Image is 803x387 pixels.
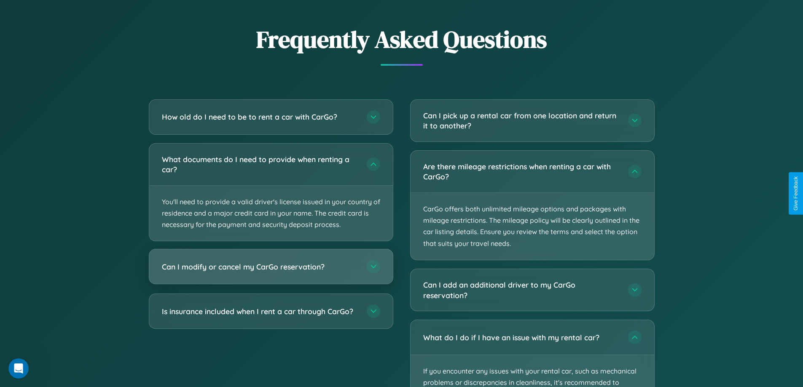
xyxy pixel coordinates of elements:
h3: What documents do I need to provide when renting a car? [162,154,358,175]
div: Give Feedback [793,176,799,211]
iframe: Intercom live chat [8,358,29,379]
h3: Can I pick up a rental car from one location and return it to another? [423,110,620,131]
h2: Frequently Asked Questions [149,23,655,56]
h3: Is insurance included when I rent a car through CarGo? [162,306,358,317]
p: CarGo offers both unlimited mileage options and packages with mileage restrictions. The mileage p... [411,193,654,260]
h3: Can I add an additional driver to my CarGo reservation? [423,280,620,300]
h3: How old do I need to be to rent a car with CarGo? [162,112,358,122]
p: You'll need to provide a valid driver's license issued in your country of residence and a major c... [149,186,393,241]
h3: What do I do if I have an issue with my rental car? [423,332,620,343]
h3: Can I modify or cancel my CarGo reservation? [162,262,358,272]
h3: Are there mileage restrictions when renting a car with CarGo? [423,161,620,182]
